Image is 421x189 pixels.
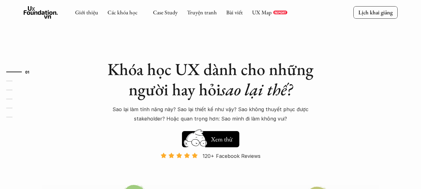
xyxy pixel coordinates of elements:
a: 01 [6,68,36,76]
a: Lịch khai giảng [353,6,398,18]
a: Các khóa học [108,9,137,16]
p: REPORT [275,11,286,14]
h1: Khóa học UX dành cho những người hay hỏi [102,59,320,100]
strong: 01 [25,70,30,74]
a: Case Study [153,9,178,16]
p: Lịch khai giảng [358,9,393,16]
h5: Xem thử [210,135,233,144]
a: UX Map [252,9,272,16]
a: Xem thử [182,128,239,147]
p: Sao lại làm tính năng này? Sao lại thiết kế như vậy? Sao không thuyết phục được stakeholder? Hoặc... [102,105,320,124]
a: Giới thiệu [75,9,98,16]
em: sao lại thế? [221,78,292,100]
p: 120+ Facebook Reviews [203,151,261,161]
a: Truyện tranh [187,9,217,16]
a: 120+ Facebook Reviews [155,152,266,184]
a: Bài viết [226,9,243,16]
